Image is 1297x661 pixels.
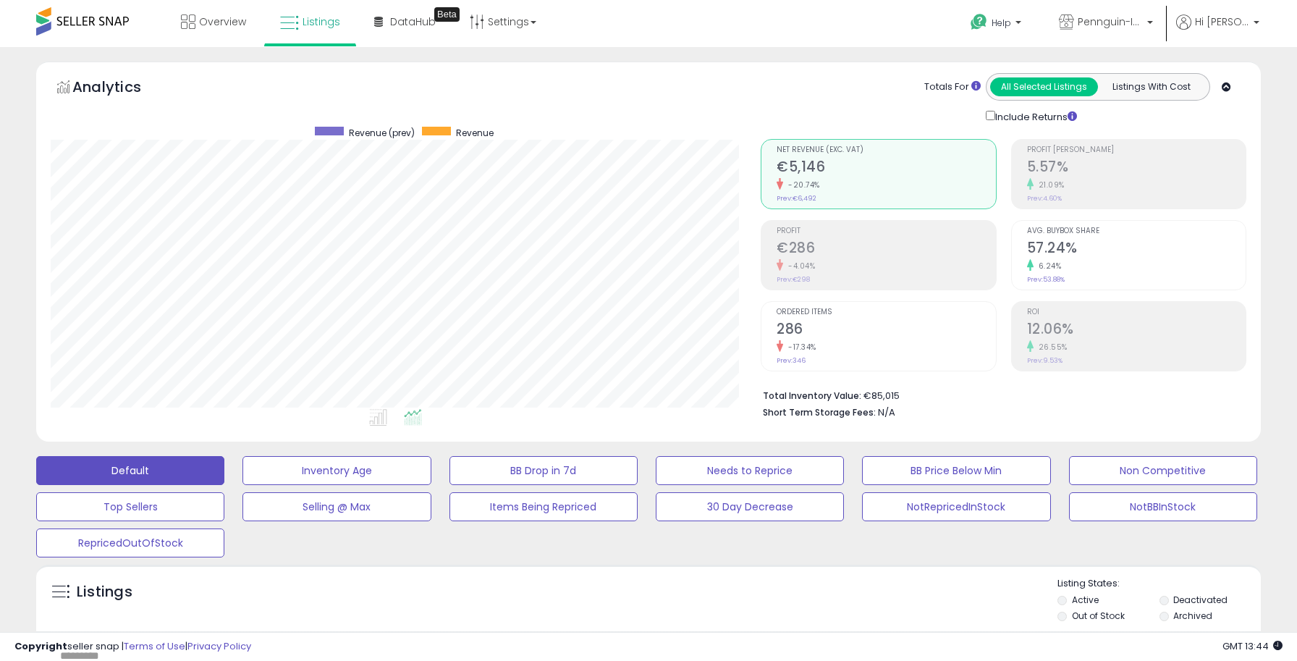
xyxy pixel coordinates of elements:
[975,108,1094,125] div: Include Returns
[199,14,246,29] span: Overview
[1034,342,1068,353] small: 26.55%
[924,80,981,94] div: Totals For
[449,492,638,521] button: Items Being Repriced
[1057,577,1261,591] p: Listing States:
[1069,492,1257,521] button: NotBBInStock
[77,582,132,602] h5: Listings
[1222,639,1283,653] span: 2025-09-16 13:44 GMT
[1027,146,1246,154] span: Profit [PERSON_NAME]
[1195,14,1249,29] span: Hi [PERSON_NAME]
[777,194,816,203] small: Prev: €6,492
[303,14,340,29] span: Listings
[456,127,494,139] span: Revenue
[783,180,820,190] small: -20.74%
[36,456,224,485] button: Default
[777,356,806,365] small: Prev: 346
[1027,275,1065,284] small: Prev: 53.88%
[1072,610,1125,622] label: Out of Stock
[783,342,816,353] small: -17.34%
[862,492,1050,521] button: NotRepricedInStock
[72,77,169,101] h5: Analytics
[242,492,431,521] button: Selling @ Max
[777,308,995,316] span: Ordered Items
[1173,610,1212,622] label: Archived
[777,275,810,284] small: Prev: €298
[783,261,815,271] small: -4.04%
[1097,77,1205,96] button: Listings With Cost
[1072,594,1099,606] label: Active
[656,492,844,521] button: 30 Day Decrease
[990,77,1098,96] button: All Selected Listings
[777,240,995,259] h2: €286
[449,456,638,485] button: BB Drop in 7d
[1069,456,1257,485] button: Non Competitive
[970,13,988,31] i: Get Help
[992,17,1011,29] span: Help
[777,321,995,340] h2: 286
[862,456,1050,485] button: BB Price Below Min
[656,456,844,485] button: Needs to Reprice
[390,14,436,29] span: DataHub
[14,639,67,653] strong: Copyright
[878,405,895,419] span: N/A
[1078,14,1143,29] span: Pennguin-IT-HKL
[763,386,1235,403] li: €85,015
[1173,594,1228,606] label: Deactivated
[763,390,861,402] b: Total Inventory Value:
[36,529,224,557] button: RepricedOutOfStock
[1034,180,1065,190] small: 21.09%
[763,406,876,418] b: Short Term Storage Fees:
[777,227,995,235] span: Profit
[1027,308,1246,316] span: ROI
[1176,14,1259,47] a: Hi [PERSON_NAME]
[434,7,460,22] div: Tooltip anchor
[1027,356,1062,365] small: Prev: 9.53%
[1027,194,1062,203] small: Prev: 4.60%
[1027,321,1246,340] h2: 12.06%
[1027,227,1246,235] span: Avg. Buybox Share
[124,639,185,653] a: Terms of Use
[959,2,1036,47] a: Help
[1027,240,1246,259] h2: 57.24%
[36,492,224,521] button: Top Sellers
[1027,159,1246,178] h2: 5.57%
[242,456,431,485] button: Inventory Age
[1034,261,1062,271] small: 6.24%
[777,159,995,178] h2: €5,146
[349,127,415,139] span: Revenue (prev)
[14,640,251,654] div: seller snap | |
[187,639,251,653] a: Privacy Policy
[777,146,995,154] span: Net Revenue (Exc. VAT)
